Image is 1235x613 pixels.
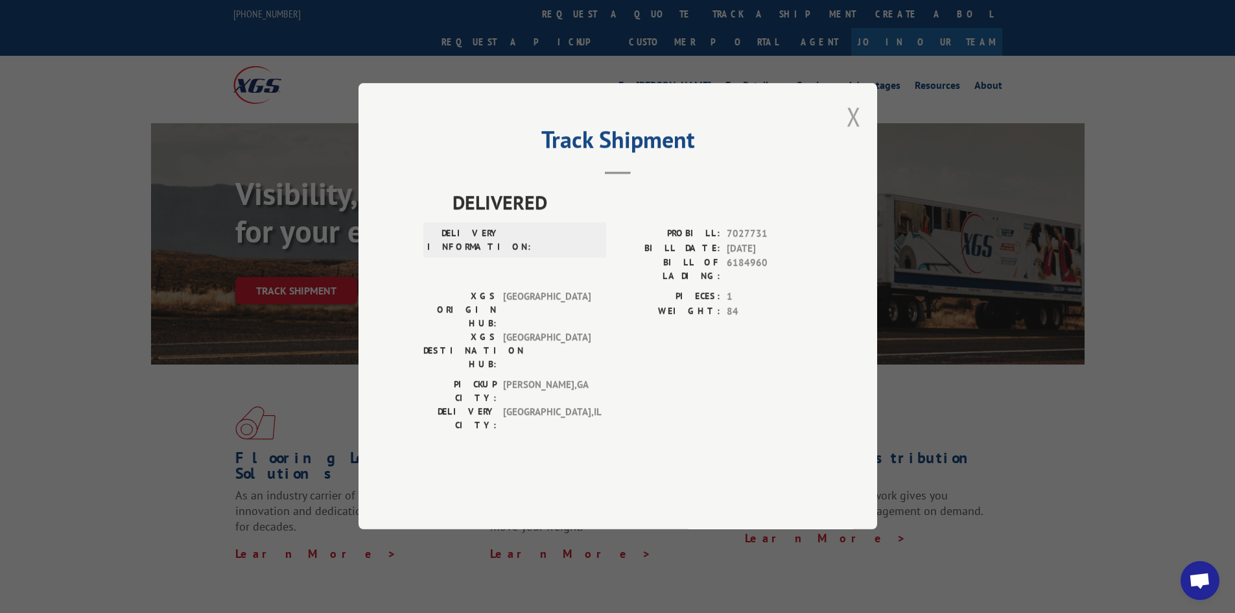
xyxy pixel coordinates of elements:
[618,304,720,319] label: WEIGHT:
[847,99,861,134] button: Close modal
[618,290,720,305] label: PIECES:
[423,405,497,433] label: DELIVERY CITY:
[618,256,720,283] label: BILL OF LADING:
[423,331,497,372] label: XGS DESTINATION HUB:
[427,227,500,254] label: DELIVERY INFORMATION:
[503,331,591,372] span: [GEOGRAPHIC_DATA]
[503,378,591,405] span: [PERSON_NAME] , GA
[453,188,812,217] span: DELIVERED
[727,256,812,283] span: 6184960
[727,290,812,305] span: 1
[503,405,591,433] span: [GEOGRAPHIC_DATA] , IL
[1181,561,1219,600] div: Open chat
[423,130,812,155] h2: Track Shipment
[618,241,720,256] label: BILL DATE:
[423,290,497,331] label: XGS ORIGIN HUB:
[727,227,812,242] span: 7027731
[423,378,497,405] label: PICKUP CITY:
[618,227,720,242] label: PROBILL:
[727,241,812,256] span: [DATE]
[503,290,591,331] span: [GEOGRAPHIC_DATA]
[727,304,812,319] span: 84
